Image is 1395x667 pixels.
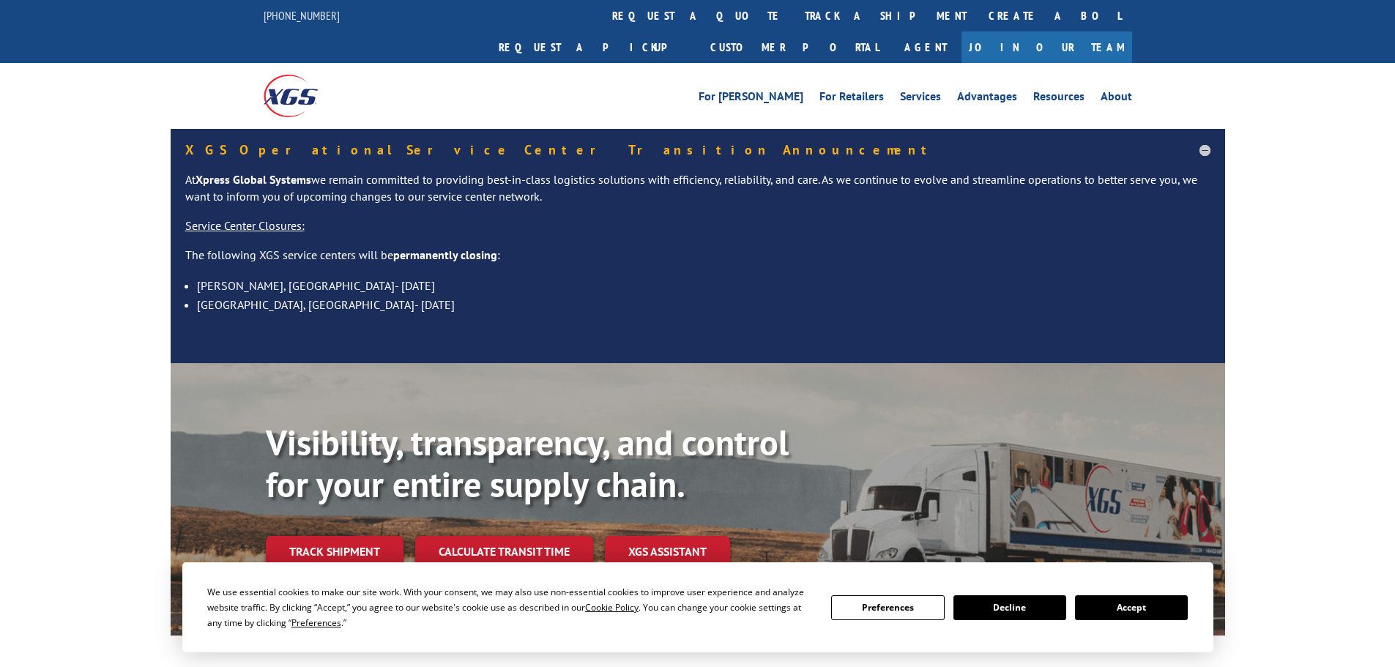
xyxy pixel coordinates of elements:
[900,91,941,107] a: Services
[185,171,1210,218] p: At we remain committed to providing best-in-class logistics solutions with efficiency, reliabilit...
[1033,91,1085,107] a: Resources
[185,247,1210,276] p: The following XGS service centers will be :
[291,616,341,629] span: Preferences
[699,31,890,63] a: Customer Portal
[1075,595,1188,620] button: Accept
[185,218,305,233] u: Service Center Closures:
[185,144,1210,157] h5: XGS Operational Service Center Transition Announcement
[585,601,639,614] span: Cookie Policy
[961,31,1132,63] a: Join Our Team
[197,295,1210,314] li: [GEOGRAPHIC_DATA], [GEOGRAPHIC_DATA]- [DATE]
[890,31,961,63] a: Agent
[957,91,1017,107] a: Advantages
[1101,91,1132,107] a: About
[207,584,814,630] div: We use essential cookies to make our site work. With your consent, we may also use non-essential ...
[953,595,1066,620] button: Decline
[699,91,803,107] a: For [PERSON_NAME]
[831,595,944,620] button: Preferences
[605,536,730,567] a: XGS ASSISTANT
[819,91,884,107] a: For Retailers
[197,276,1210,295] li: [PERSON_NAME], [GEOGRAPHIC_DATA]- [DATE]
[393,247,497,262] strong: permanently closing
[196,172,311,187] strong: Xpress Global Systems
[266,420,789,507] b: Visibility, transparency, and control for your entire supply chain.
[415,536,593,567] a: Calculate transit time
[488,31,699,63] a: Request a pickup
[264,8,340,23] a: [PHONE_NUMBER]
[266,536,403,567] a: Track shipment
[182,562,1213,652] div: Cookie Consent Prompt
